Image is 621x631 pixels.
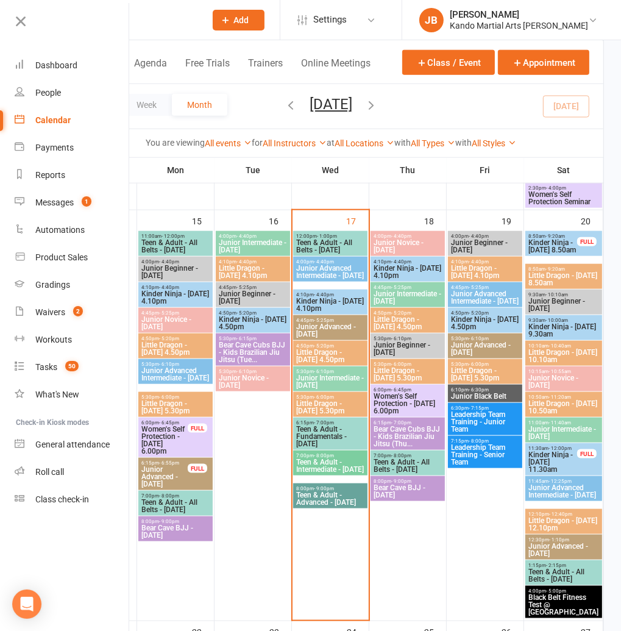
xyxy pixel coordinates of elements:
span: 11:30am [528,446,578,451]
div: 17 [347,210,369,230]
span: 4:50pm [373,310,442,316]
a: What's New [15,381,130,408]
span: 4:00pm [218,234,288,239]
span: 7:00pm [296,453,365,458]
button: [DATE] [310,96,353,113]
span: 4:45pm [373,285,442,290]
span: - 5:25pm [159,310,179,316]
div: Workouts [35,335,72,344]
span: - 4:40pm [391,234,411,239]
span: - 12:40pm [549,512,572,517]
span: - 9:00pm [159,519,179,524]
div: 20 [581,210,603,230]
div: Class check-in [35,494,89,504]
span: - 12:00pm [161,234,185,239]
th: Tue [215,157,292,183]
span: Kinder Ninja - [DATE] 4.10pm [296,298,365,312]
span: Little Dragon - [DATE] 4.50pm [373,316,442,330]
th: Wed [292,157,369,183]
a: Messages 1 [15,189,130,216]
span: 10:10am [528,343,600,349]
span: 8:00pm [141,519,210,524]
div: Payments [35,143,74,152]
span: Junior Intermediate - [DATE] [373,290,442,305]
span: 6:30pm [450,405,520,411]
span: 12:10pm [528,512,600,517]
span: - 6:10pm [391,336,411,341]
div: Messages [35,198,74,207]
span: Women's Self Protection - [DATE] 6.00pm [373,393,442,415]
span: 2 [73,306,83,316]
span: 8:00pm [296,486,365,491]
div: 18 [424,210,446,230]
span: 4:00pm [296,259,365,265]
strong: for [252,138,263,148]
span: - 12:25pm [548,479,572,484]
span: Junior Advanced - [DATE] [296,323,365,338]
span: Junior Beginner - [DATE] [141,265,210,279]
span: 8:00pm [373,479,442,484]
span: 8:50am [528,234,578,239]
span: Women's Self Protection - [DATE] 6.00pm [141,426,188,455]
div: Open Intercom Messenger [12,590,41,619]
div: 15 [192,210,214,230]
a: All Styles [472,138,517,148]
div: Reports [35,170,65,180]
span: - 4:40pm [469,234,489,239]
span: 10:50am [528,394,600,400]
a: All Locations [335,138,395,148]
span: - 5:20pm [391,310,411,316]
span: 5:30pm [450,362,520,367]
span: Bear Cave Cubs BJJ - Kids Brazilian Jiu Jitsu (Thu... [373,426,442,447]
span: Little Dragon - [DATE] 5.30pm [141,400,210,415]
span: - 10:10am [545,292,568,298]
span: 50 [65,361,79,371]
span: Junior Advanced Intermediate - [DATE] [450,290,520,305]
th: Thu [369,157,447,183]
div: [PERSON_NAME] [450,9,588,20]
span: - 9:20am [545,266,565,272]
span: - 4:40pm [469,259,489,265]
button: Free Trials [185,57,230,84]
span: 5:30pm [296,369,365,374]
strong: You are viewing [146,138,205,148]
span: 4:45pm [218,285,288,290]
div: Roll call [35,467,64,477]
span: Little Dragon - [DATE] 12.10pm [528,517,600,532]
span: - 6:30pm [469,387,489,393]
span: 4:50pm [450,310,520,316]
span: - 6:15pm [236,336,257,341]
span: Kinder Ninja - [DATE] 8.50am [528,239,578,254]
span: - 8:00pm [391,453,411,458]
span: - 5:25pm [391,285,411,290]
span: Little Dragon - [DATE] 10.10am [528,349,600,363]
a: People [15,79,130,107]
span: Little Dragon - [DATE] 10.50am [528,400,600,415]
span: Junior Advanced - [DATE] [141,466,188,488]
span: 4:00pm [141,259,210,265]
a: Dashboard [15,52,130,79]
span: Junior Beginner - [DATE] [528,298,600,312]
span: - 6:10pm [159,362,179,367]
span: Teen & Adult - Advanced - [DATE] [296,491,365,506]
span: 4:10pm [373,259,442,265]
span: Little Dragon - [DATE] 4.50pm [141,341,210,356]
span: - 4:00pm [546,185,566,191]
button: Class / Event [402,50,495,75]
span: - 5:20pm [159,336,179,341]
div: Tasks [35,362,57,372]
span: - 6:00pm [159,394,179,400]
span: Little Dragon - [DATE] 4.50pm [296,349,365,363]
span: Junior Beginner - [DATE] [373,341,442,356]
span: 7:15pm [450,438,520,444]
span: 6:15pm [373,420,442,426]
div: FULL [188,464,207,473]
span: - 5:25pm [469,285,489,290]
span: - 8:00pm [469,438,489,444]
span: 4:45pm [141,310,210,316]
span: 5:30pm [218,336,288,341]
span: - 4:40pm [159,285,179,290]
span: Leadership Team Training - Senior Team [450,444,520,466]
span: - 8:00pm [159,493,179,499]
span: Bear Cave Cubs BJJ - Kids Brazilian Jiu Jitsu (Tue... [218,341,288,363]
